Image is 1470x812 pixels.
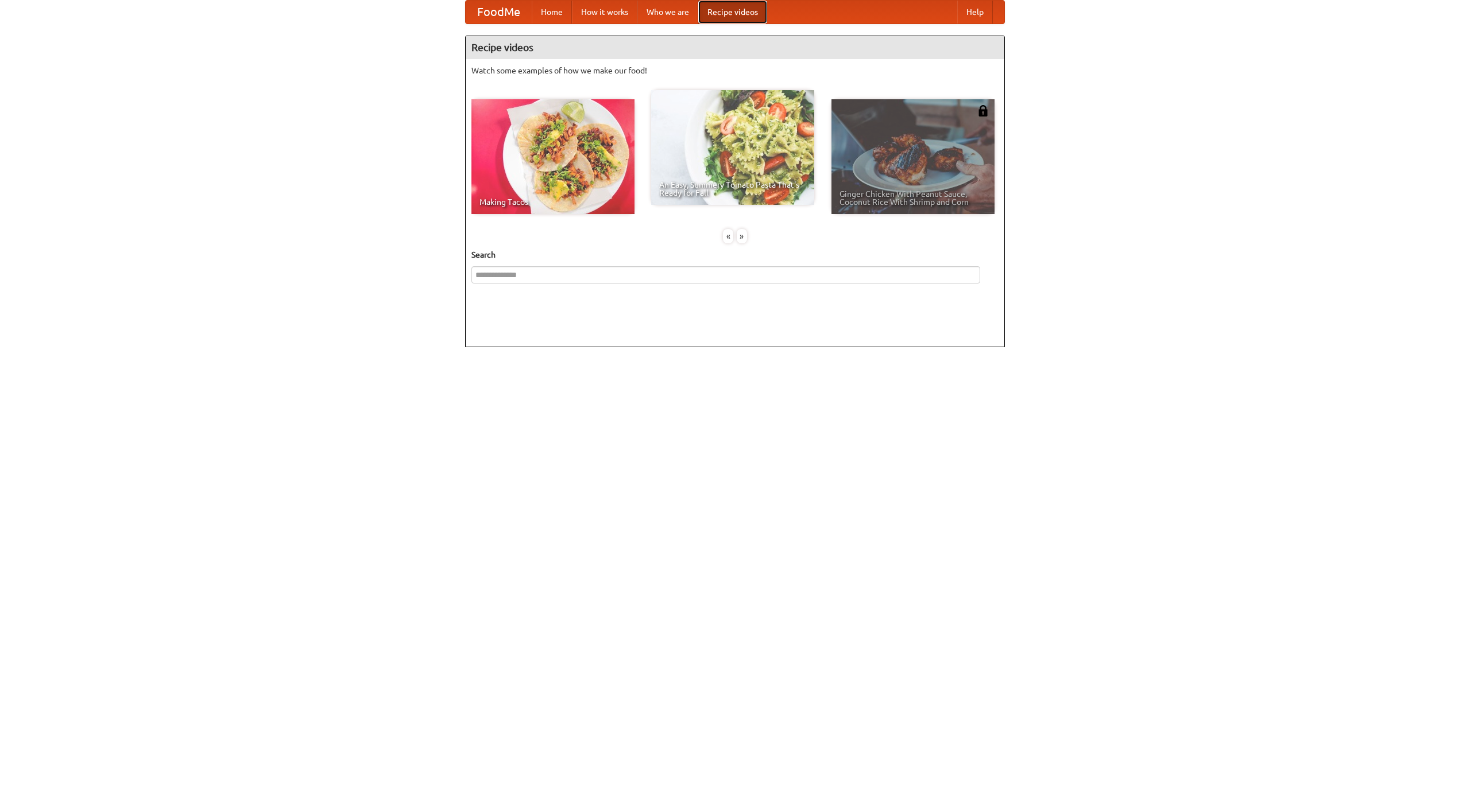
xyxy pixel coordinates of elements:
h4: Recipe videos [466,36,1004,59]
h5: Search [471,249,999,261]
span: Making Tacos [479,198,626,206]
a: FoodMe [466,1,532,24]
a: Help [957,1,993,24]
span: An Easy, Summery Tomato Pasta That's Ready for Fall [659,181,806,197]
a: Making Tacos [471,99,635,214]
div: « [723,229,733,243]
p: Watch some examples of how we make our food! [471,65,999,76]
a: An Easy, Summery Tomato Pasta That's Ready for Fall [651,90,814,205]
a: Who we are [637,1,698,24]
img: 483408.png [977,105,989,116]
a: Home [532,1,572,24]
a: How it works [572,1,637,24]
div: » [737,229,747,243]
a: Recipe videos [698,1,767,24]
